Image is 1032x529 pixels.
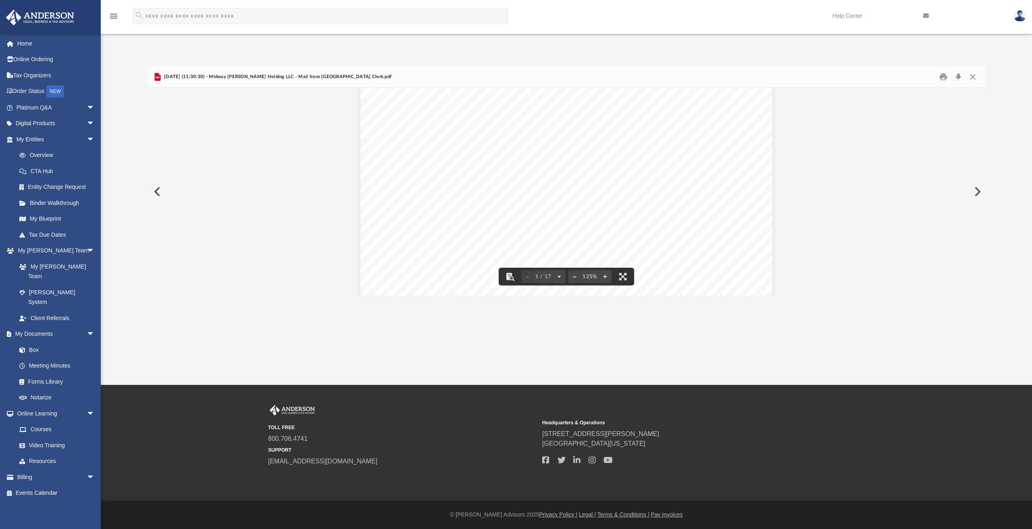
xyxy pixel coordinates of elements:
a: Binder Walkthrough [11,195,107,211]
div: NEW [46,85,64,97]
button: Next File [968,180,986,203]
small: Headquarters & Operations [542,419,811,426]
a: CTA Hub [11,163,107,179]
div: File preview [148,88,986,295]
a: Client Referrals [11,310,103,326]
a: Home [6,35,107,52]
a: Notarize [11,390,103,406]
small: TOLL FREE [268,424,537,431]
a: Order StatusNEW [6,83,107,100]
a: Video Training [11,437,99,453]
a: My Documentsarrow_drop_down [6,326,103,342]
a: Legal | [579,511,596,518]
img: User Pic [1014,10,1026,22]
span: arrow_drop_down [87,243,103,259]
a: Tax Organizers [6,67,107,83]
button: Enter fullscreen [614,268,632,285]
button: Toggle findbar [501,268,519,285]
a: Tax Due Dates [11,227,107,243]
a: menu [109,15,119,21]
a: Terms & Conditions | [597,511,649,518]
a: Online Learningarrow_drop_down [6,405,103,422]
a: My [PERSON_NAME] Team [11,258,99,284]
a: Billingarrow_drop_down [6,469,107,485]
i: menu [109,11,119,21]
span: [DATE] (11:30:30) - Midway [PERSON_NAME] Holding LLC - Mail from [GEOGRAPHIC_DATA] Clerk.pdf [162,73,392,81]
button: Next page [553,268,566,285]
a: Box [11,342,99,358]
a: [GEOGRAPHIC_DATA][US_STATE] [542,440,645,447]
button: Close [965,71,980,83]
button: Print [935,71,951,83]
span: arrow_drop_down [87,326,103,343]
a: [PERSON_NAME] System [11,284,103,310]
a: Pay Invoices [651,511,682,518]
span: arrow_drop_down [87,116,103,132]
button: Previous File [148,180,165,203]
a: My Blueprint [11,211,103,227]
span: 1 / 17 [534,274,553,279]
div: Document Viewer [148,88,986,295]
div: © [PERSON_NAME] Advisors 2025 [101,510,1032,519]
a: Digital Productsarrow_drop_down [6,116,107,132]
div: Current zoom level [581,274,599,279]
a: 800.706.4741 [268,435,308,442]
a: Entity Change Request [11,179,107,195]
img: Anderson Advisors Platinum Portal [4,10,77,25]
a: Overview [11,147,107,163]
a: Forms Library [11,374,99,390]
button: Download [951,71,966,83]
div: Preview [148,66,986,295]
a: Online Ordering [6,52,107,68]
a: Events Calendar [6,485,107,501]
button: Zoom in [599,268,612,285]
span: arrow_drop_down [87,99,103,116]
span: arrow_drop_down [87,469,103,486]
img: Anderson Advisors Platinum Portal [268,405,316,415]
span: arrow_drop_down [87,405,103,422]
a: Privacy Policy | [539,511,578,518]
button: Zoom out [568,268,581,285]
a: [STREET_ADDRESS][PERSON_NAME] [542,430,659,437]
span: arrow_drop_down [87,131,103,148]
a: Platinum Q&Aarrow_drop_down [6,99,107,116]
small: SUPPORT [268,446,537,454]
a: Resources [11,453,103,469]
a: Courses [11,422,103,438]
i: search [135,11,144,20]
a: My Entitiesarrow_drop_down [6,131,107,147]
a: [EMAIL_ADDRESS][DOMAIN_NAME] [268,458,377,465]
a: My [PERSON_NAME] Teamarrow_drop_down [6,243,103,259]
button: 1 / 17 [534,268,553,285]
a: Meeting Minutes [11,358,103,374]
